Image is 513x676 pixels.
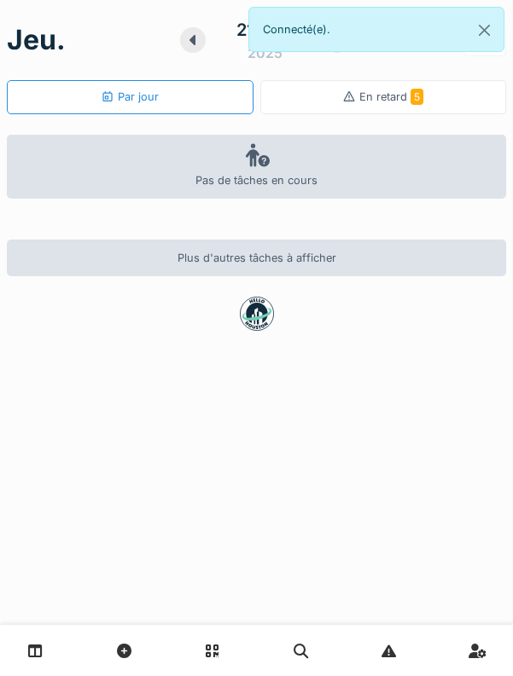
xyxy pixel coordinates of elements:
[411,89,423,105] span: 5
[240,297,274,331] img: badge-BVDL4wpA.svg
[101,89,159,105] div: Par jour
[236,17,294,43] div: 21 août
[465,8,504,53] button: Close
[248,7,505,52] div: Connecté(e).
[7,240,506,276] div: Plus d'autres tâches à afficher
[7,135,506,199] div: Pas de tâches en cours
[248,43,283,63] div: 2025
[359,90,423,103] span: En retard
[7,24,66,56] h1: jeu.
